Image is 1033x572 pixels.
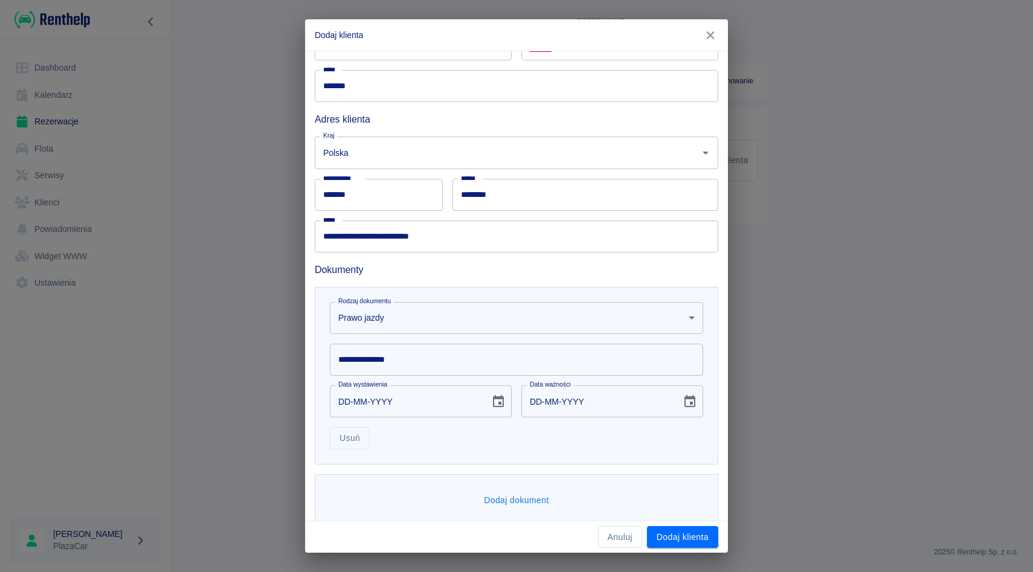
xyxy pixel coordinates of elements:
button: Choose date [486,390,510,414]
label: Kraj [323,131,335,140]
label: Data wystawienia [338,380,387,389]
button: Dodaj klienta [647,526,718,548]
label: Data ważności [530,380,571,389]
label: Rodzaj dokumentu [338,297,391,306]
h6: Adres klienta [315,112,718,127]
input: DD-MM-YYYY [330,385,481,417]
div: Prawo jazdy [330,302,703,334]
button: Usuń [330,427,370,449]
button: Choose date [678,390,702,414]
h6: Dokumenty [315,262,718,277]
button: Dodaj dokument [479,489,554,512]
button: Anuluj [598,526,642,548]
h2: Dodaj klienta [305,19,728,51]
input: DD-MM-YYYY [521,385,673,417]
button: Otwórz [697,144,714,161]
